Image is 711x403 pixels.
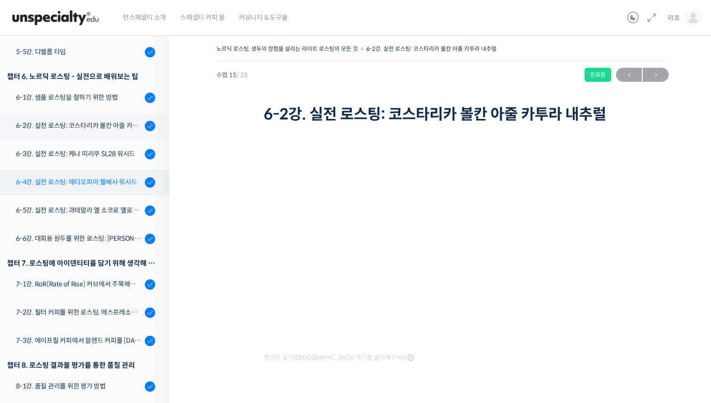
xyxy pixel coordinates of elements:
div: 6-3강. 실전 로스팅: 케냐 띠리쿠 SL28 워시드 [16,149,142,159]
span: 대화 [86,313,97,320]
div: 7-1강. RoR(Rate of Rise) 커브에서 주목해야 할 포인트들 [16,279,142,289]
div: 완료함 [585,68,611,82]
div: 6-2강. 실전 로스팅: 코스타리카 볼칸 아줄 카투라 내추럴 [16,120,142,131]
div: 7-3강. 에이프릴 커피에서 블렌드 커피를 [DATE] 않는 이유 [16,335,142,346]
div: 8-1강. 품질 관리를 위한 평가 방법 [16,381,142,391]
div: 챕터 8. 로스팅 결과물 평가를 통한 품질 관리 [7,359,155,371]
span: 홈 [30,312,35,320]
div: 6-1강. 샘플 로스팅을 잘하기 위한 방법 [16,92,142,103]
div: 6-6강. 대회용 원두를 위한 로스팅: [PERSON_NAME] [16,233,142,244]
a: 6-2강. 실전 로스팅: 코스타리카 볼칸 아줄 카투라 내추럴 [366,45,497,52]
span: 영상이 끊기[DEMOGRAPHIC_DATA] 여기를 클릭해주세요 [264,354,414,362]
a: 홈 [3,298,62,322]
div: 챕터 6. 노르딕 로스팅 - 실전으로 배워보는 팁 [7,70,155,83]
span: → [643,69,669,81]
span: ← [616,69,642,81]
span: 수업 15 [216,72,248,78]
span: / 25 [237,71,248,79]
div: 5-5강. 디벨롭 타임 [16,47,142,57]
div: 7-2강. 필터 커피를 위한 로스팅, 에스프레소를 위한 로스팅, 그리고 옴니 로스트 [16,307,142,317]
div: 6-4강. 실전 로스팅: 에티오피아 첼베사 워시드 [16,177,142,187]
span: 리흐 [668,14,680,22]
a: 다음→ [643,68,669,82]
span: 설정 [145,312,157,320]
div: 챕터 7. 로스팅에 아이덴티티를 담기 위해 생각해 볼 만한 주제들 [7,257,155,269]
a: ←이전 [616,68,642,82]
a: 설정 [121,298,181,322]
a: 대화 [62,298,121,322]
div: 6-5강. 실전 로스팅: 과테말라 엘 소코로 옐로 버번 워시드 [16,205,142,215]
h1: 6-2강. 실전 로스팅: 코스타리카 볼칸 아줄 카투라 내추럴 [264,105,621,123]
a: 노르딕 로스팅, 생두의 장점을 살리는 라이트 로스팅의 모든 것 [216,45,358,52]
